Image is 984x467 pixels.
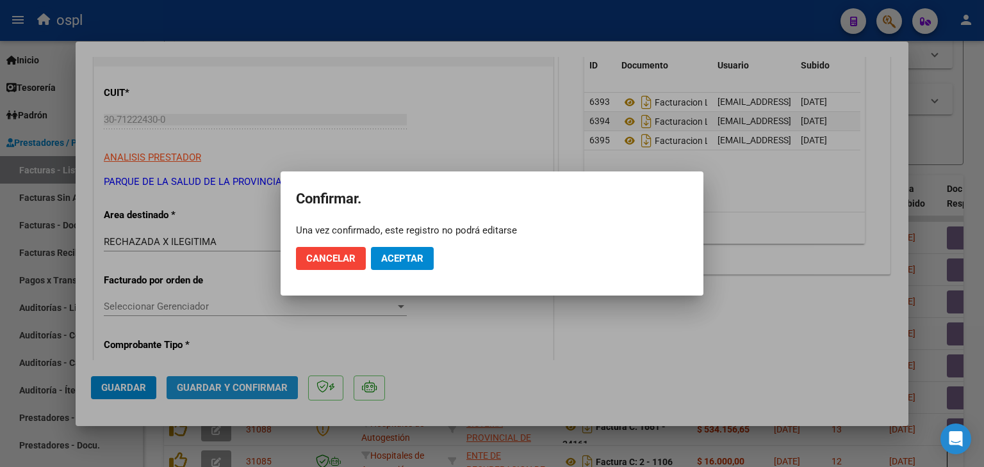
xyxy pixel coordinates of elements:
[296,224,688,237] div: Una vez confirmado, este registro no podrá editarse
[381,253,423,264] span: Aceptar
[940,423,971,454] div: Open Intercom Messenger
[296,187,688,211] h2: Confirmar.
[296,247,366,270] button: Cancelar
[306,253,356,264] span: Cancelar
[371,247,434,270] button: Aceptar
